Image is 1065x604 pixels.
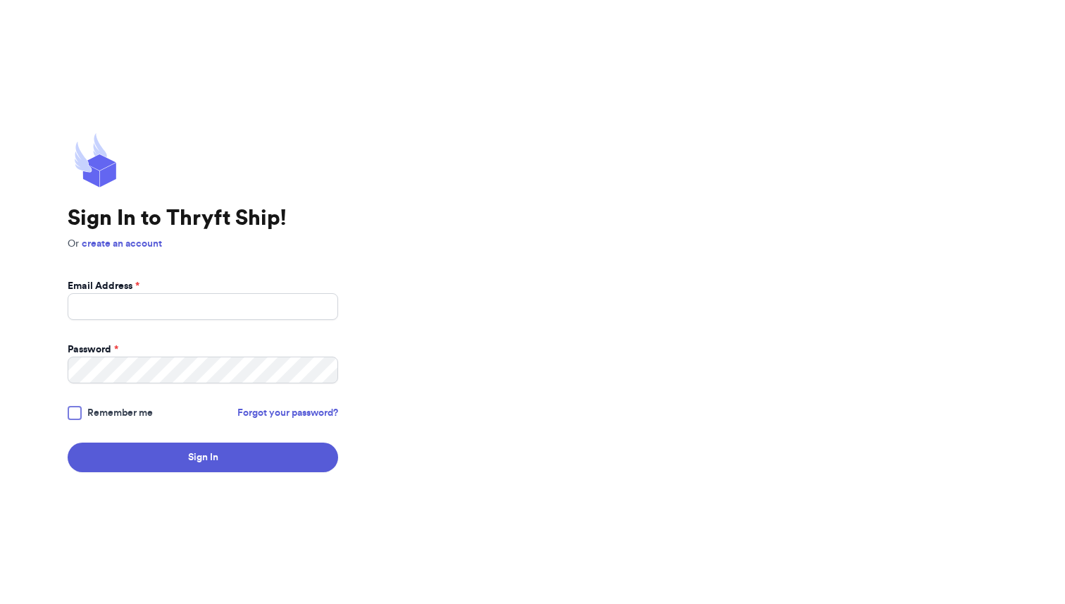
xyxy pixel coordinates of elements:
[68,343,118,357] label: Password
[87,406,153,420] span: Remember me
[68,237,338,251] p: Or
[82,239,162,249] a: create an account
[68,206,338,231] h1: Sign In to Thryft Ship!
[237,406,338,420] a: Forgot your password?
[68,279,139,293] label: Email Address
[68,443,338,472] button: Sign In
